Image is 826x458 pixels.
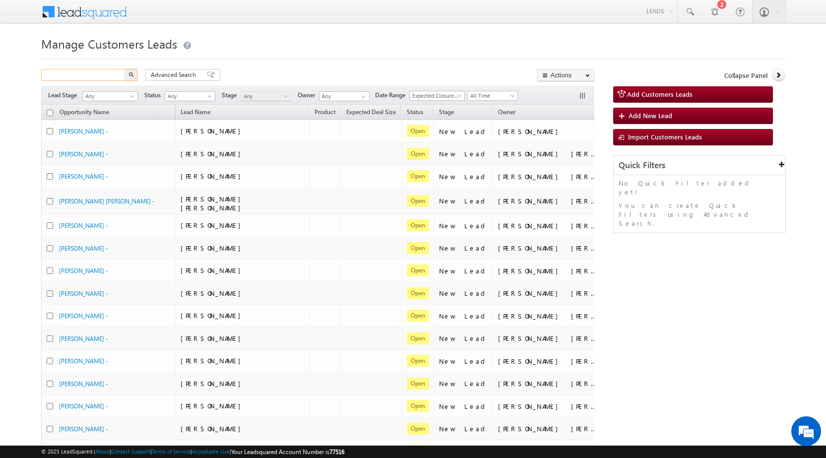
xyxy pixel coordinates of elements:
[59,128,108,135] a: [PERSON_NAME] -
[627,90,693,98] span: Add Customers Leads
[409,91,465,101] a: Expected Closure Date
[407,400,429,412] span: Open
[407,242,429,254] span: Open
[144,91,165,100] span: Status
[59,150,108,158] a: [PERSON_NAME] -
[498,357,597,366] div: [PERSON_NAME] [PERSON_NAME]
[241,91,291,101] a: Any
[59,222,108,229] a: [PERSON_NAME] -
[614,156,785,175] div: Quick Filters
[356,92,369,102] a: Show All Items
[52,52,167,65] div: Chat with us now
[315,108,335,116] span: Product
[181,334,246,342] span: [PERSON_NAME]
[629,111,672,120] span: Add New Lead
[59,425,108,433] a: [PERSON_NAME] -
[298,91,319,100] span: Owner
[59,267,108,274] a: [PERSON_NAME] -
[152,448,191,455] a: Terms of Service
[439,266,489,275] div: New Lead
[434,107,459,120] a: Stage
[498,289,597,298] div: [PERSON_NAME] [PERSON_NAME]
[439,289,489,298] div: New Lead
[329,448,344,456] span: 77516
[181,244,246,252] span: [PERSON_NAME]
[95,448,110,455] a: About
[439,108,454,116] span: Stage
[498,266,597,275] div: [PERSON_NAME] [PERSON_NAME]
[165,92,212,101] span: Any
[181,172,246,180] span: [PERSON_NAME]
[468,91,515,100] span: All Time
[402,107,428,120] a: Status
[439,172,489,181] div: New Lead
[498,402,597,411] div: [PERSON_NAME] [PERSON_NAME]
[181,401,246,410] span: [PERSON_NAME]
[59,290,108,297] a: [PERSON_NAME] -
[498,312,597,321] div: [PERSON_NAME] [PERSON_NAME]
[439,379,489,388] div: New Lead
[55,107,114,120] a: Opportunity Name
[59,335,108,342] a: [PERSON_NAME] -
[59,197,155,205] a: [PERSON_NAME] [PERSON_NAME] -
[439,424,489,433] div: New Lead
[498,334,597,343] div: [PERSON_NAME] [PERSON_NAME]
[181,289,246,297] span: [PERSON_NAME]
[181,424,246,433] span: [PERSON_NAME]
[111,448,150,455] a: Contact Support
[407,148,429,160] span: Open
[59,245,108,252] a: [PERSON_NAME] -
[181,127,246,135] span: [PERSON_NAME]
[165,91,215,101] a: Any
[181,149,246,158] span: [PERSON_NAME]
[176,107,215,120] span: Lead Name
[181,221,246,229] span: [PERSON_NAME]
[341,107,401,120] a: Expected Deal Size
[59,312,108,320] a: [PERSON_NAME] -
[498,172,597,181] div: [PERSON_NAME] [PERSON_NAME]
[13,92,181,297] textarea: Type your message and hit 'Enter'
[47,110,53,116] input: Check all records
[410,91,461,100] span: Expected Closure Date
[439,196,489,205] div: New Lead
[407,219,429,231] span: Open
[241,92,288,101] span: Any
[59,402,108,410] a: [PERSON_NAME] -
[407,423,429,435] span: Open
[628,132,702,141] span: Import Customers Leads
[498,221,597,230] div: [PERSON_NAME] [PERSON_NAME]
[128,72,133,77] img: Search
[83,92,134,101] span: Any
[439,402,489,411] div: New Lead
[41,447,344,457] span: © 2025 LeadSquared | | | | |
[181,379,246,388] span: [PERSON_NAME]
[59,357,108,365] a: [PERSON_NAME] -
[231,448,344,456] span: Your Leadsquared Account Number is
[82,91,138,101] a: Any
[59,173,108,180] a: [PERSON_NAME] -
[17,52,42,65] img: d_60004797649_company_0_60004797649
[41,36,177,52] span: Manage Customers Leads
[467,91,518,101] a: All Time
[48,91,81,100] span: Lead Stage
[407,125,429,137] span: Open
[498,149,597,158] div: [PERSON_NAME] [PERSON_NAME]
[181,311,246,320] span: [PERSON_NAME]
[724,71,767,80] span: Collapse Panel
[60,108,109,116] span: Opportunity Name
[407,355,429,367] span: Open
[407,310,429,322] span: Open
[59,380,108,388] a: [PERSON_NAME] -
[498,196,597,205] div: [PERSON_NAME] [PERSON_NAME]
[407,195,429,207] span: Open
[439,334,489,343] div: New Lead
[439,127,489,136] div: New Lead
[498,244,597,253] div: [PERSON_NAME] [PERSON_NAME]
[222,91,241,100] span: Stage
[407,264,429,276] span: Open
[192,448,230,455] a: Acceptable Use
[407,287,429,299] span: Open
[498,108,515,116] span: Owner
[619,201,780,228] p: You can create Quick Filters using Advanced Search.
[439,357,489,366] div: New Lead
